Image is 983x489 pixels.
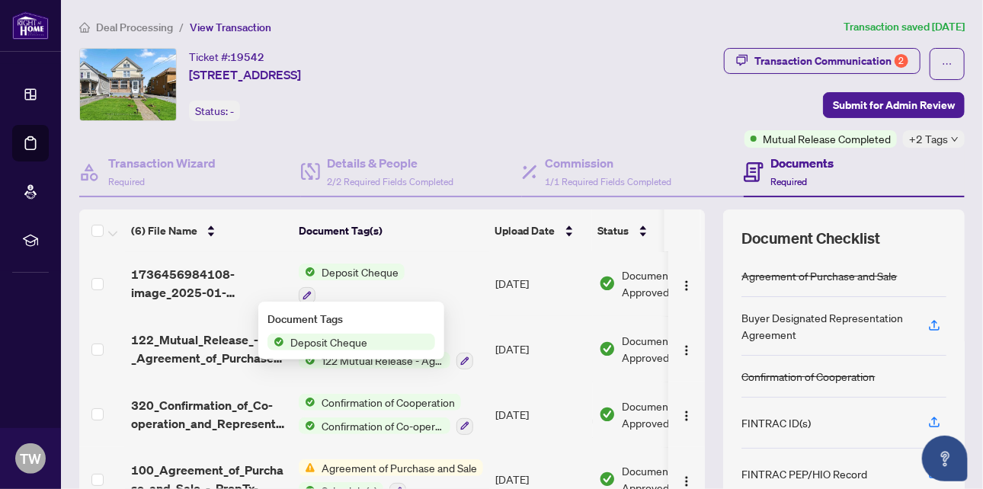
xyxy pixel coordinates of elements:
div: Ticket #: [189,48,264,66]
img: Document Status [599,340,616,357]
span: Deposit Cheque [284,334,373,350]
span: Required [771,176,808,187]
span: Deposit Cheque [315,264,405,280]
img: Status Icon [267,334,284,350]
div: FINTRAC PEP/HIO Record [741,465,867,482]
img: Logo [680,280,693,292]
span: Status [598,222,629,239]
span: 320_Confirmation_of_Co-operation_and_Representation_-_Buyer_Seller_-_PropTx-[PERSON_NAME] 2.pdf [131,396,287,433]
img: Status Icon [299,394,315,411]
div: 2 [895,54,908,68]
th: Upload Date [488,209,592,252]
th: Document Tag(s) [293,209,488,252]
div: Agreement of Purchase and Sale [741,267,897,284]
span: down [951,136,959,143]
td: [DATE] [489,316,593,382]
div: Transaction Communication [754,49,908,73]
button: Status IconDeposit Cheque [299,264,405,305]
h4: Documents [771,154,834,172]
span: Document Checklist [741,228,880,249]
span: home [79,22,90,33]
span: 19542 [230,50,264,64]
span: View Transaction [190,21,271,34]
span: +2 Tags [909,130,948,148]
span: 122 Mutual Release - Agreement of Purchase and Sale [315,352,450,369]
button: Logo [674,337,699,361]
img: Status Icon [299,264,315,280]
img: Status Icon [299,417,315,434]
span: Confirmation of Cooperation [315,394,461,411]
img: Status Icon [299,459,315,476]
button: Transaction Communication2 [724,48,921,74]
span: ellipsis [942,59,953,69]
div: FINTRAC ID(s) [741,414,811,431]
span: Document Approved [622,398,716,431]
span: - [230,104,234,118]
span: 122_Mutual_Release_-_Agreement_of_Purchase_and_Sale_-_PropTx-[PERSON_NAME].pdf [131,331,287,367]
span: Deal Processing [96,21,173,34]
button: Logo [674,402,699,427]
button: Status IconConfirmation of CooperationStatus IconConfirmation of Co-operation and Representation—... [299,394,473,435]
span: Confirmation of Co-operation and Representation—Buyer/Seller [315,417,450,434]
span: Agreement of Purchase and Sale [315,459,483,476]
img: Logo [680,475,693,487]
span: 1736456984108-image_2025-01-09_160943839.png [131,265,287,302]
img: Document Status [599,471,616,487]
span: TW [20,448,41,469]
img: IMG-X9414590_1.jpg [80,49,176,120]
span: Submit for Admin Review [833,93,955,117]
h4: Details & People [328,154,454,172]
img: Logo [680,410,693,422]
img: logo [12,11,49,40]
li: / [179,18,184,36]
img: Status Icon [299,352,315,369]
h4: Transaction Wizard [108,154,216,172]
span: Mutual Release Completed [763,130,891,147]
span: (6) File Name [131,222,197,239]
span: Required [108,176,145,187]
img: Document Status [599,406,616,423]
button: Open asap [922,436,968,481]
span: Document Approved [622,332,716,366]
div: Confirmation of Cooperation [741,368,875,385]
img: Logo [680,344,693,356]
div: Document Tags [267,311,435,328]
div: Status: [189,101,240,121]
article: Transaction saved [DATE] [844,18,965,36]
span: Document Approved [622,267,716,300]
span: 1/1 Required Fields Completed [545,176,671,187]
img: Document Status [599,275,616,292]
h4: Commission [545,154,671,172]
span: [STREET_ADDRESS] [189,66,301,84]
div: Buyer Designated Representation Agreement [741,309,910,343]
th: Status [592,209,722,252]
span: Upload Date [495,222,556,239]
td: [DATE] [489,382,593,447]
button: Submit for Admin Review [823,92,965,118]
td: [DATE] [489,251,593,317]
button: Logo [674,271,699,296]
th: (6) File Name [125,209,293,252]
span: 2/2 Required Fields Completed [328,176,454,187]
